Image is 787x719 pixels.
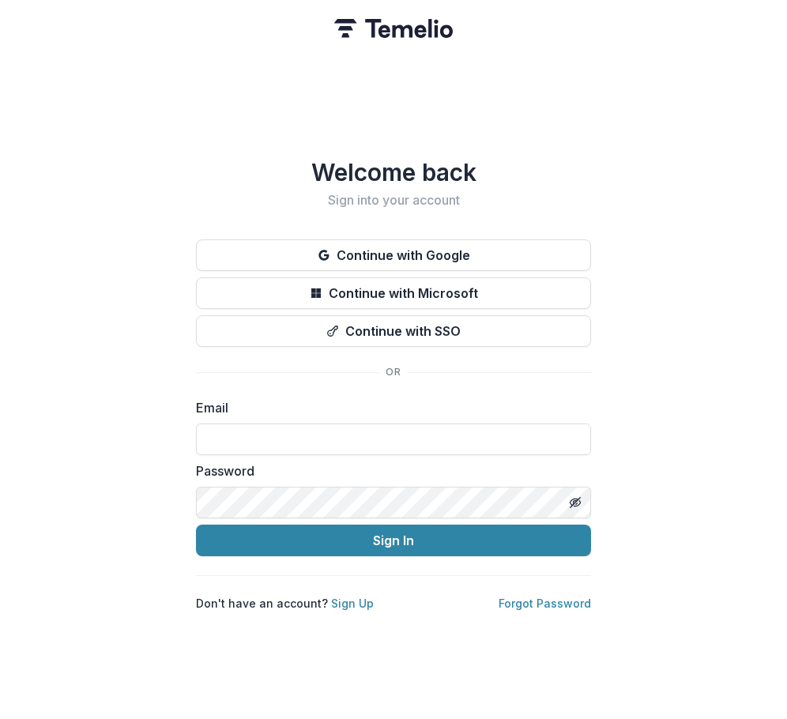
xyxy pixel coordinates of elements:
[196,398,582,417] label: Email
[196,193,591,208] h2: Sign into your account
[196,239,591,271] button: Continue with Google
[196,277,591,309] button: Continue with Microsoft
[196,595,374,612] p: Don't have an account?
[196,315,591,347] button: Continue with SSO
[334,19,453,38] img: Temelio
[499,597,591,610] a: Forgot Password
[196,158,591,186] h1: Welcome back
[196,461,582,480] label: Password
[331,597,374,610] a: Sign Up
[563,490,588,515] button: Toggle password visibility
[196,525,591,556] button: Sign In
